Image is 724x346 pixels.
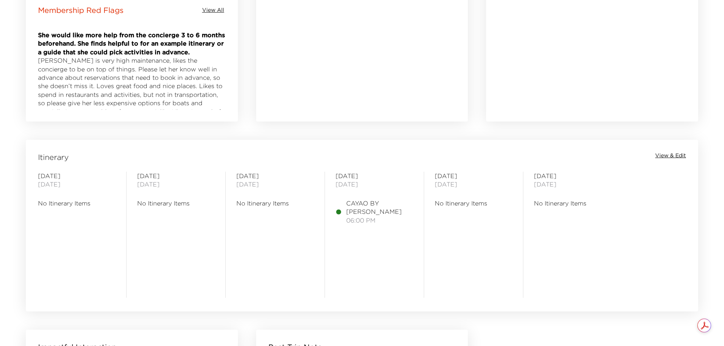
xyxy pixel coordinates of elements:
span: [DATE] [38,180,116,188]
span: No Itinerary Items [38,199,116,207]
span: [DATE] [137,180,215,188]
span: No Itinerary Items [137,199,215,207]
span: No Itinerary Items [236,199,314,207]
strong: She would like more help from the concierge 3 to 6 months beforehand. She finds helpful to for an... [38,31,225,56]
span: 06:00 PM [346,216,413,224]
span: [DATE] [236,172,314,180]
p: Membership Red Flags [38,5,124,16]
span: [DATE] [534,180,612,188]
span: Itinerary [38,152,69,163]
span: [DATE] [336,180,413,188]
span: View All [202,6,224,14]
span: [DATE] [435,172,512,180]
span: [DATE] [137,172,215,180]
span: [DATE] [38,172,116,180]
p: [PERSON_NAME] is very high maintenance, likes the concierge to be on top of things. Please let he... [38,31,226,150]
span: No Itinerary Items [534,199,612,207]
button: View & Edit [655,152,686,160]
span: [DATE] [236,180,314,188]
span: [DATE] [336,172,413,180]
span: CAYAO BY [PERSON_NAME] [346,199,413,216]
span: No Itinerary Items [435,199,512,207]
button: View All [201,5,226,16]
span: [DATE] [534,172,612,180]
span: [DATE] [435,180,512,188]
